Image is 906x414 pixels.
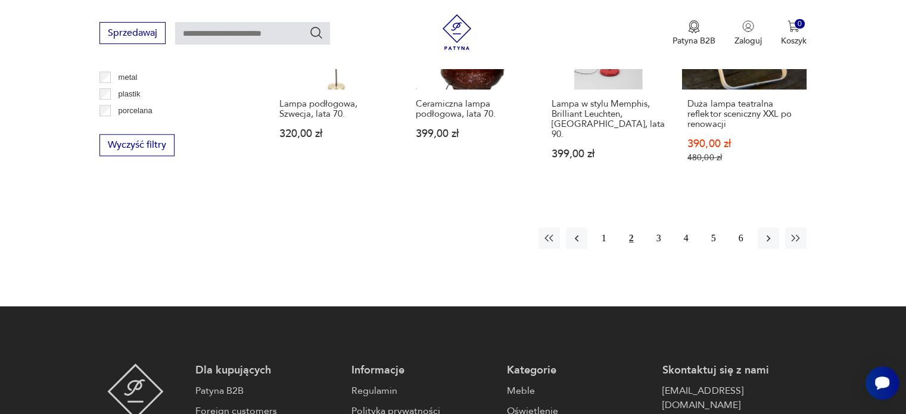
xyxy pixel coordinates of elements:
p: Informacje [351,363,495,378]
p: 399,00 zł [552,149,665,159]
button: 6 [730,228,752,249]
button: 0Koszyk [781,20,807,46]
button: 1 [593,228,615,249]
button: Wyczyść filtry [99,134,175,156]
a: Regulamin [351,384,495,398]
button: 3 [648,228,670,249]
h3: Lampa podłogowa, Szwecja, lata 70. [279,99,393,119]
p: 320,00 zł [279,129,393,139]
button: 4 [675,228,697,249]
a: Ikona medaluPatyna B2B [673,20,715,46]
img: Ikona koszyka [787,20,799,32]
p: 390,00 zł [687,139,801,149]
button: Patyna B2B [673,20,715,46]
a: Patyna B2B [195,384,339,398]
p: plastik [119,88,141,101]
p: 480,00 zł [687,152,801,163]
p: porcelana [119,104,152,117]
img: Ikonka użytkownika [742,20,754,32]
button: Zaloguj [734,20,762,46]
button: 2 [621,228,642,249]
p: porcelit [119,121,144,134]
p: Kategorie [507,363,650,378]
a: Meble [507,384,650,398]
button: 5 [703,228,724,249]
p: 399,00 zł [416,129,529,139]
img: Patyna - sklep z meblami i dekoracjami vintage [439,14,475,50]
iframe: Smartsupp widget button [865,366,899,400]
a: Sprzedawaj [99,30,166,38]
p: metal [119,71,138,84]
button: Szukaj [309,26,323,40]
h3: Duża lampa teatralna reflektor sceniczny XXL po renowacji [687,99,801,129]
div: 0 [795,19,805,29]
button: Sprzedawaj [99,22,166,44]
p: Skontaktuj się z nami [662,363,806,378]
p: Zaloguj [734,35,762,46]
p: Dla kupujących [195,363,339,378]
p: Patyna B2B [673,35,715,46]
h3: Ceramiczna lampa podłogowa, lata 70. [416,99,529,119]
p: Koszyk [781,35,807,46]
h3: Lampa w stylu Memphis, Brilliant Leuchten, [GEOGRAPHIC_DATA], lata 90. [552,99,665,139]
a: [EMAIL_ADDRESS][DOMAIN_NAME] [662,384,806,412]
img: Ikona medalu [688,20,700,33]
